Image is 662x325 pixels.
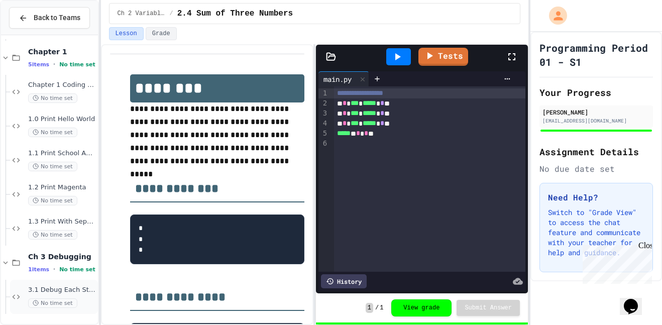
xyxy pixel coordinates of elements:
[318,98,328,109] div: 2
[539,145,653,159] h2: Assignment Details
[53,265,55,273] span: •
[318,71,369,86] div: main.py
[177,8,293,20] span: 2.4 Sum of Three Numbers
[28,128,77,137] span: No time set
[457,300,520,316] button: Submit Answer
[318,74,357,84] div: main.py
[318,109,328,119] div: 3
[28,93,77,103] span: No time set
[34,13,80,23] span: Back to Teams
[539,163,653,175] div: No due date set
[9,7,90,29] button: Back to Teams
[28,286,96,294] span: 3.1 Debug Each Step
[118,10,166,18] span: Ch 2 Variables, Statements & Expressions
[28,61,49,68] span: 5 items
[375,304,379,312] span: /
[28,196,77,205] span: No time set
[366,303,373,313] span: 1
[59,61,95,68] span: No time set
[321,274,367,288] div: History
[318,129,328,139] div: 5
[170,10,173,18] span: /
[28,218,96,226] span: 1.3 Print With Separation
[28,252,96,261] span: Ch 3 Debugging
[28,115,96,124] span: 1.0 Print Hello World
[28,298,77,308] span: No time set
[548,207,644,258] p: Switch to "Grade View" to access the chat feature and communicate with your teacher for help and ...
[28,47,96,56] span: Chapter 1
[4,4,69,64] div: Chat with us now!Close
[542,107,650,117] div: [PERSON_NAME]
[109,27,144,40] button: Lesson
[28,149,96,158] span: 1.1 Print School Announcements
[548,191,644,203] h3: Need Help?
[146,27,177,40] button: Grade
[538,4,570,27] div: My Account
[418,48,468,66] a: Tests
[620,285,652,315] iframe: chat widget
[318,139,328,149] div: 6
[465,304,512,312] span: Submit Answer
[28,230,77,240] span: No time set
[28,266,49,273] span: 1 items
[391,299,452,316] button: View grade
[318,119,328,129] div: 4
[380,304,383,312] span: 1
[542,117,650,125] div: [EMAIL_ADDRESS][DOMAIN_NAME]
[28,81,96,89] span: Chapter 1 Coding Notes
[318,88,328,98] div: 1
[28,162,77,171] span: No time set
[539,85,653,99] h2: Your Progress
[28,183,96,192] span: 1.2 Print Magenta
[539,41,653,69] h1: Programming Period 01 - S1
[53,60,55,68] span: •
[59,266,95,273] span: No time set
[579,241,652,284] iframe: chat widget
